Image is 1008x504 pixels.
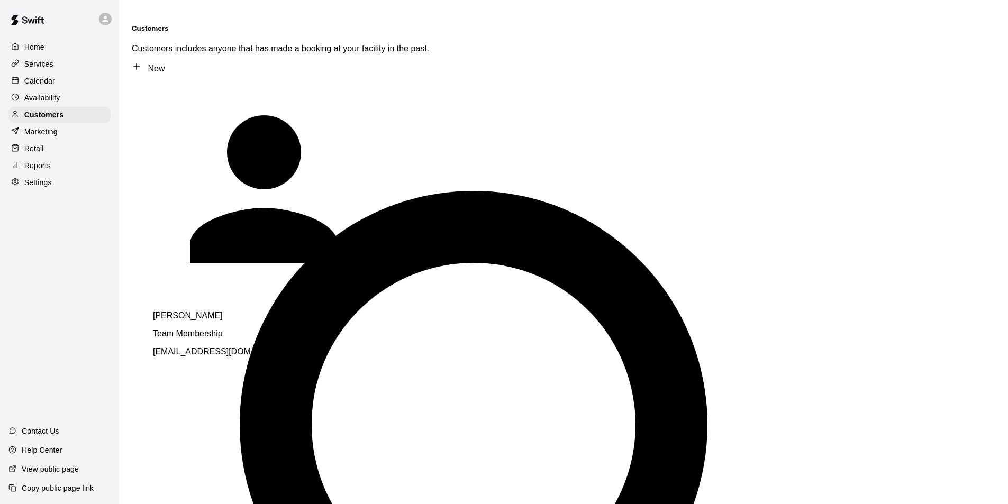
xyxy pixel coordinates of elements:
[153,78,449,303] div: David Frak
[24,109,63,120] p: Customers
[24,42,44,52] p: Home
[8,141,111,157] a: Retail
[8,56,111,72] a: Services
[132,24,995,32] h5: Customers
[8,175,111,190] a: Settings
[24,76,55,86] p: Calendar
[153,347,296,356] span: [EMAIL_ADDRESS][DOMAIN_NAME]
[24,93,60,103] p: Availability
[132,64,165,73] a: New
[153,311,449,320] p: [PERSON_NAME]
[24,126,58,137] p: Marketing
[8,39,111,55] a: Home
[8,73,111,89] a: Calendar
[8,90,111,106] a: Availability
[22,445,62,455] p: Help Center
[8,158,111,173] a: Reports
[22,483,94,493] p: Copy public page link
[8,107,111,123] a: Customers
[24,143,44,154] p: Retail
[22,464,79,474] p: View public page
[153,329,449,338] p: Team Membership
[22,426,59,436] p: Contact Us
[24,160,51,171] p: Reports
[8,124,111,140] a: Marketing
[24,177,52,188] p: Settings
[24,59,53,69] p: Services
[132,44,995,53] p: Customers includes anyone that has made a booking at your facility in the past.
